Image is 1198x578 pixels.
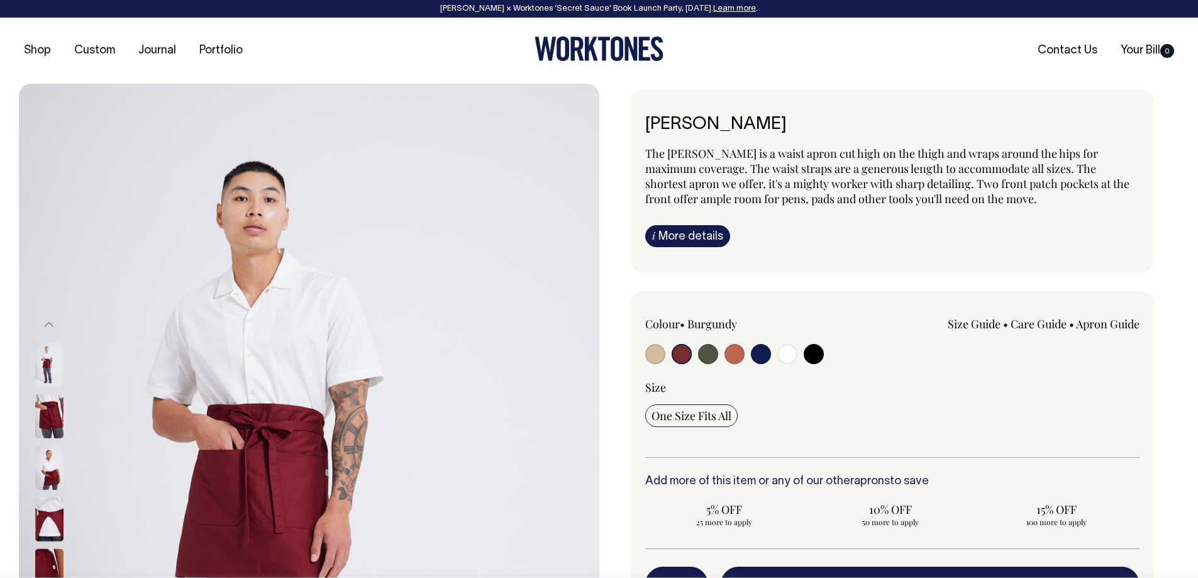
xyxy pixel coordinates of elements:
img: burgundy [35,342,64,386]
a: Shop [19,40,56,61]
h6: Add more of this item or any of our other to save [645,475,1140,488]
div: [PERSON_NAME] × Worktones ‘Secret Sauce’ Book Launch Party, [DATE]. . [13,4,1185,13]
a: Contact Us [1033,40,1102,61]
a: Care Guide [1011,316,1067,331]
span: 10% OFF [818,502,963,517]
span: 5% OFF [652,502,797,517]
a: Apron Guide [1076,316,1140,331]
a: Custom [69,40,120,61]
span: i [652,229,655,242]
input: 5% OFF 25 more to apply [645,498,804,531]
span: 15% OFF [984,502,1129,517]
span: 50 more to apply [818,517,963,527]
span: • [1069,316,1074,331]
a: Portfolio [194,40,248,61]
span: The [PERSON_NAME] is a waist apron cut high on the thigh and wraps around the hips for maximum co... [645,146,1129,206]
a: Size Guide [948,316,1001,331]
span: • [1003,316,1008,331]
div: Size [645,380,1140,395]
span: • [680,316,685,331]
a: Learn more [713,5,756,13]
a: Journal [133,40,181,61]
img: burgundy [35,394,64,438]
div: Colour [645,316,843,331]
img: burgundy [35,445,64,489]
span: One Size Fits All [652,408,731,423]
label: Burgundy [687,316,737,331]
input: 10% OFF 50 more to apply [811,498,970,531]
h6: [PERSON_NAME] [645,115,1140,135]
img: burgundy [35,497,64,541]
input: 15% OFF 100 more to apply [977,498,1136,531]
a: aprons [854,476,890,487]
span: 25 more to apply [652,517,797,527]
a: Your Bill0 [1116,40,1179,61]
span: 100 more to apply [984,517,1129,527]
a: iMore details [645,225,730,247]
button: Previous [40,311,58,339]
span: 0 [1160,44,1174,58]
input: One Size Fits All [645,404,738,427]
